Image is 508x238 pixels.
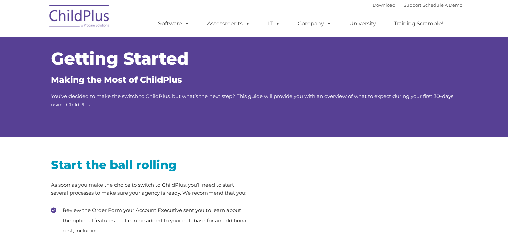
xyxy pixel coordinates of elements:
a: Software [151,17,196,30]
span: You’ve decided to make the switch to ChildPlus, but what’s the next step? This guide will provide... [51,93,453,108]
a: IT [261,17,287,30]
span: Making the Most of ChildPlus [51,75,182,85]
span: Getting Started [51,48,189,69]
a: University [342,17,383,30]
a: Company [291,17,338,30]
a: Schedule A Demo [423,2,462,8]
p: As soon as you make the choice to switch to ChildPlus, you’ll need to start several processes to ... [51,181,249,197]
a: Training Scramble!! [387,17,451,30]
h2: Start the ball rolling [51,157,249,172]
a: Download [373,2,396,8]
img: ChildPlus by Procare Solutions [46,0,113,34]
font: | [373,2,462,8]
a: Assessments [200,17,257,30]
a: Support [404,2,421,8]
